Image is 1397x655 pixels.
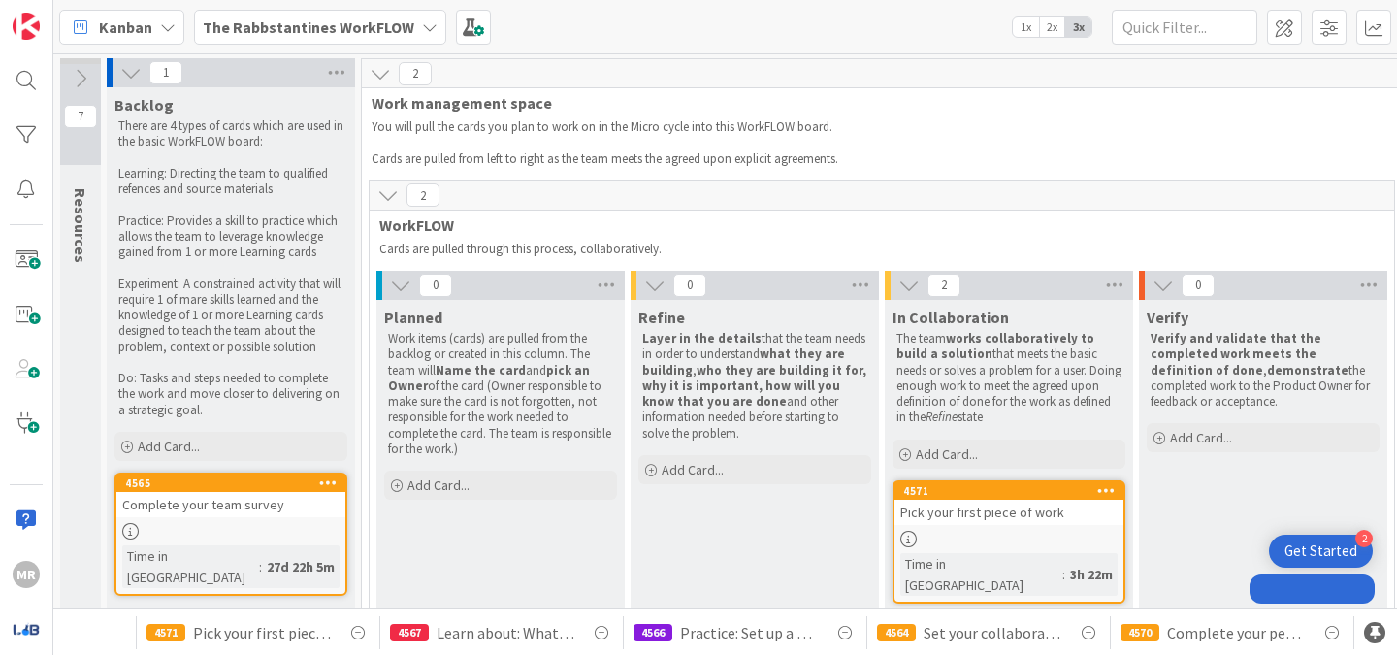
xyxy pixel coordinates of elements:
[916,445,978,463] span: Add Card...
[419,274,452,297] span: 0
[116,475,345,492] div: 4565
[384,308,442,327] span: Planned
[1151,331,1376,409] p: , the completed work to the Product Owner for feedback or acceptance.
[262,556,340,577] div: 27d 22h 5m
[1039,17,1065,37] span: 2x
[1121,624,1159,641] div: 4570
[1267,362,1348,378] strong: demonstrate
[406,183,439,207] span: 2
[13,615,40,642] img: avatar
[893,308,1009,327] span: In Collaboration
[390,624,429,641] div: 4567
[116,475,345,517] div: 4565Complete your team survey
[407,476,470,494] span: Add Card...
[1284,541,1357,561] div: Get Started
[372,151,1369,167] p: Cards are pulled from left to right as the team meets the agreed upon explicit agreements.
[114,95,174,115] span: Backlog
[1151,330,1324,378] strong: Verify and validate that the completed work meets the definition of done
[896,330,1097,362] strong: works collaboratively to build a solution
[116,492,345,517] div: Complete your team survey
[13,13,40,40] img: Visit kanbanzone.com
[680,621,818,644] span: Practice: Set up a team agreement
[125,476,345,490] div: 4565
[642,331,867,442] p: that the team needs in order to understand , and other information needed before starting to solv...
[903,484,1123,498] div: 4571
[1147,308,1188,327] span: Verify
[642,330,762,346] strong: Layer in the details
[372,119,1369,135] p: You will pull the cards you plan to work on in the Micro cycle into this WorkFLOW board.
[193,621,331,644] span: Pick your first piece of work
[388,331,613,457] p: Work items (cards) are pulled from the backlog or created in this column. The team will and of th...
[372,93,1378,113] span: Work management space
[1013,17,1039,37] span: 1x
[927,274,960,297] span: 2
[118,118,343,150] p: There are 4 types of cards which are used in the basic WorkFLOW board:
[118,166,343,198] p: Learning: Directing the team to qualified refences and source materials
[894,500,1123,525] div: Pick your first piece of work
[894,482,1123,525] div: 4571Pick your first piece of work
[379,242,1377,257] p: Cards are pulled through this process, collaboratively.
[1355,530,1373,547] div: 2
[399,62,432,85] span: 2
[1065,564,1118,585] div: 3h 22m
[1065,17,1091,37] span: 3x
[877,624,916,641] div: 4564
[1062,564,1065,585] span: :
[638,308,685,327] span: Refine
[146,624,185,641] div: 4571
[1112,10,1257,45] input: Quick Filter...
[99,16,152,39] span: Kanban
[118,277,343,355] p: Experiment: A constrained activity that will require 1 of mare skills learned and the knowledge o...
[673,274,706,297] span: 0
[259,556,262,577] span: :
[149,61,182,84] span: 1
[900,553,1062,596] div: Time in [GEOGRAPHIC_DATA]
[388,362,593,394] strong: pick an Owner
[64,105,97,128] span: 7
[122,545,259,588] div: Time in [GEOGRAPHIC_DATA]
[662,461,724,478] span: Add Card...
[1269,535,1373,568] div: Open Get Started checklist, remaining modules: 2
[896,331,1121,426] p: The team that meets the basic needs or solves a problem for a user. Doing enough work to meet the...
[642,345,848,377] strong: what they are building
[118,213,343,261] p: Practice: Provides a skill to practice which allows the team to leverage knowledge gained from 1 ...
[71,188,90,263] span: Resources
[642,362,869,410] strong: who they are building it for, why it is important, how will you know that you are done
[924,621,1061,644] span: Set your collaboration schedule
[634,624,672,641] div: 4566
[118,371,343,418] p: Do: Tasks and steps needed to complete the work and move closer to delivering on a strategic goal.
[436,362,526,378] strong: Name the card
[437,621,574,644] span: Learn about: What are team agreements
[379,215,1370,235] span: WorkFLOW
[926,409,958,425] em: Refine
[894,482,1123,500] div: 4571
[203,17,414,37] b: The Rabbstantines WorkFLOW
[1182,274,1215,297] span: 0
[138,438,200,455] span: Add Card...
[1170,429,1232,446] span: Add Card...
[1167,621,1305,644] span: Complete your personal profile
[13,561,40,588] div: MR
